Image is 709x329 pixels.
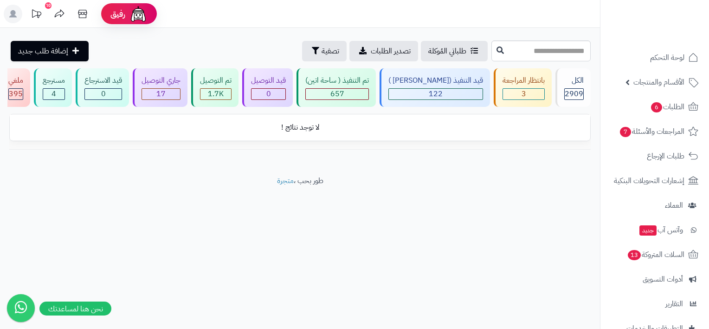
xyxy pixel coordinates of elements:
span: 13 [627,250,641,261]
div: 17 [142,89,180,99]
a: بانتظار المراجعة 3 [492,68,554,107]
div: 3 [503,89,544,99]
div: مسترجع [43,75,65,86]
a: تم التنفيذ ( ساحة اتين) 657 [295,68,378,107]
span: 4 [52,88,56,99]
a: طلباتي المُوكلة [421,41,488,61]
span: 6 [651,102,663,113]
div: قيد الاسترجاع [84,75,122,86]
div: الكل [564,75,584,86]
a: مسترجع 4 [32,68,74,107]
a: الطلبات6 [606,96,703,118]
span: 122 [429,88,443,99]
span: 17 [156,88,166,99]
a: متجرة [277,175,294,186]
span: طلبات الإرجاع [647,150,684,163]
div: 0 [251,89,285,99]
span: رفيق [110,8,125,20]
div: 657 [306,89,368,99]
div: بانتظار المراجعة [503,75,545,86]
div: 122 [389,89,483,99]
span: 0 [266,88,271,99]
span: 3 [522,88,526,99]
a: التقارير [606,293,703,315]
div: تم التوصيل [200,75,232,86]
span: المراجعات والأسئلة [619,125,684,138]
a: الكل2909 [554,68,593,107]
button: تصفية [302,41,347,61]
div: 0 [85,89,122,99]
span: الأقسام والمنتجات [633,76,684,89]
a: وآتس آبجديد [606,219,703,241]
span: تصدير الطلبات [371,46,411,57]
span: 395 [9,88,23,99]
span: طلباتي المُوكلة [428,46,466,57]
span: لوحة التحكم [650,51,684,64]
a: تحديثات المنصة [25,5,48,26]
div: 395 [9,89,23,99]
div: قيد التنفيذ ([PERSON_NAME] ) [388,75,483,86]
span: وآتس آب [638,224,683,237]
a: قيد التنفيذ ([PERSON_NAME] ) 122 [378,68,492,107]
span: العملاء [665,199,683,212]
span: 2909 [565,88,583,99]
a: قيد التوصيل 0 [240,68,295,107]
img: logo-2.png [646,7,700,26]
div: جاري التوصيل [142,75,180,86]
div: 4 [43,89,64,99]
span: السلات المتروكة [627,248,684,261]
a: طلبات الإرجاع [606,145,703,167]
span: 1.7K [208,88,224,99]
span: الطلبات [650,100,684,113]
span: إشعارات التحويلات البنكية [614,174,684,187]
a: تصدير الطلبات [349,41,418,61]
a: إضافة طلب جديد [11,41,89,61]
a: قيد الاسترجاع 0 [74,68,131,107]
div: ملغي [8,75,23,86]
td: لا توجد نتائج ! [10,115,590,140]
a: المراجعات والأسئلة7 [606,120,703,143]
span: 7 [619,126,632,138]
a: إشعارات التحويلات البنكية [606,170,703,192]
div: 1711 [200,89,231,99]
a: العملاء [606,194,703,217]
a: لوحة التحكم [606,46,703,69]
span: أدوات التسويق [643,273,683,286]
div: تم التنفيذ ( ساحة اتين) [305,75,369,86]
a: تم التوصيل 1.7K [189,68,240,107]
a: السلات المتروكة13 [606,243,703,266]
img: ai-face.png [129,5,148,23]
span: 657 [330,88,344,99]
div: 10 [45,2,52,9]
a: جاري التوصيل 17 [131,68,189,107]
span: تصفية [322,46,339,57]
a: أدوات التسويق [606,268,703,290]
span: جديد [639,225,657,236]
span: التقارير [665,297,683,310]
span: 0 [101,88,106,99]
div: قيد التوصيل [251,75,286,86]
span: إضافة طلب جديد [18,46,68,57]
